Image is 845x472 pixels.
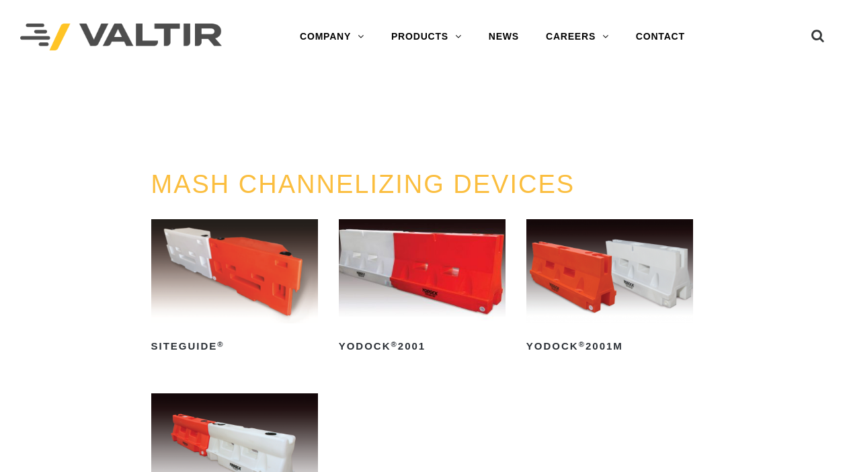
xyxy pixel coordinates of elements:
[286,24,378,50] a: COMPANY
[391,340,398,348] sup: ®
[526,336,693,357] h2: Yodock 2001M
[378,24,475,50] a: PRODUCTS
[151,336,318,357] h2: SiteGuide
[622,24,698,50] a: CONTACT
[532,24,622,50] a: CAREERS
[151,170,575,198] a: MASH CHANNELIZING DEVICES
[339,336,506,357] h2: Yodock 2001
[579,340,586,348] sup: ®
[339,219,506,357] a: Yodock®2001
[475,24,532,50] a: NEWS
[526,219,693,357] a: Yodock®2001M
[20,24,222,51] img: Valtir
[217,340,224,348] sup: ®
[151,219,318,357] a: SiteGuide®
[339,219,506,323] img: Yodock 2001 Water Filled Barrier and Barricade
